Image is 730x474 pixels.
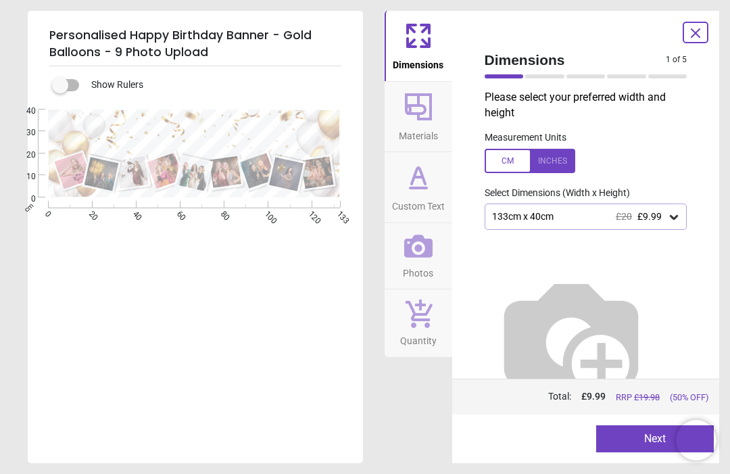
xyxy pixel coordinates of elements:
span: (50% OFF) [670,392,708,404]
span: 1 of 5 [666,54,687,66]
label: Select Dimensions (Width x Height) [474,187,630,200]
span: £20 [616,211,632,222]
span: 10 [10,171,36,183]
span: Custom Text [392,193,445,214]
h5: Personalised Happy Birthday Banner - Gold Balloons - 9 Photo Upload [49,22,341,66]
span: Materials [399,123,438,143]
span: RRP [616,392,660,404]
span: Quantity [400,328,437,348]
span: 0 [10,193,36,205]
span: £9.99 [637,211,662,222]
div: 133cm x 40cm [491,211,668,222]
p: Please select your preferred width and height [485,90,698,120]
span: 9.99 [587,391,606,402]
span: £ 19.98 [634,392,660,402]
button: Next [596,425,714,452]
button: Custom Text [385,152,452,222]
img: Helper for size comparison [485,252,658,425]
span: cm [22,202,34,214]
div: Show Rulers [60,77,363,93]
span: 20 [10,149,36,161]
button: Photos [385,223,452,289]
span: Photos [403,260,433,281]
button: Quantity [385,289,452,357]
span: 40 [10,105,36,117]
span: Dimensions [393,52,443,72]
span: 30 [10,127,36,139]
span: £ [581,390,606,404]
button: Dimensions [385,11,452,81]
label: Measurement Units [485,131,566,145]
span: Dimensions [485,50,666,70]
div: Total: [483,390,709,404]
iframe: Brevo live chat [676,420,716,460]
button: Materials [385,82,452,152]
